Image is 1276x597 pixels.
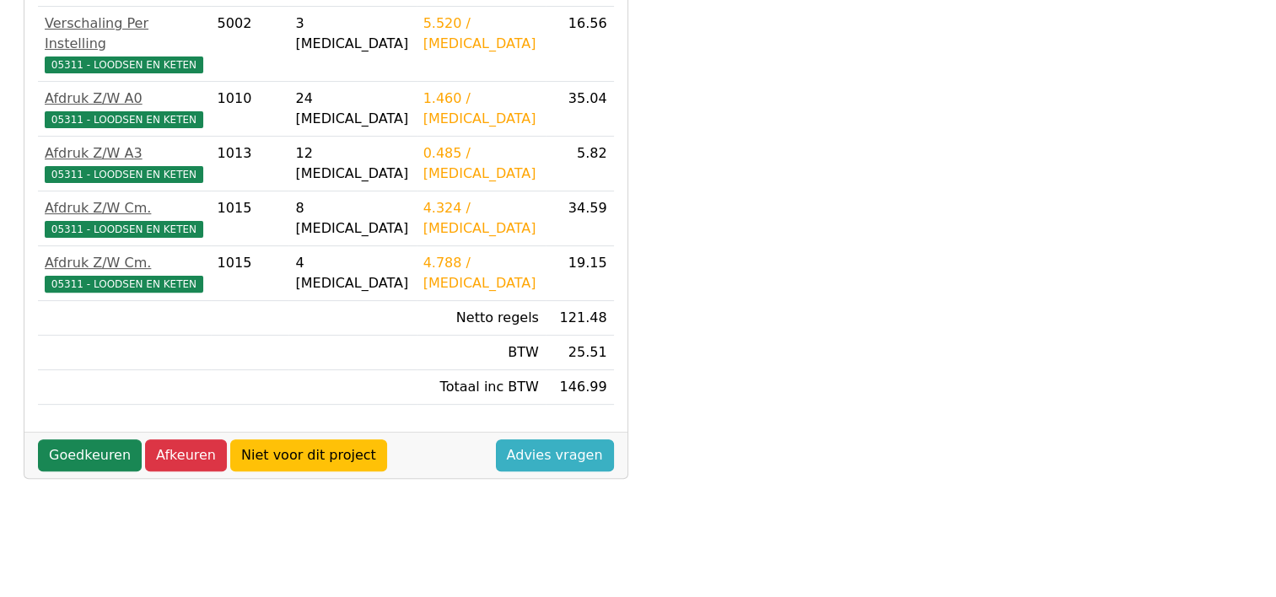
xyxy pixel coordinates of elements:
span: 05311 - LOODSEN EN KETEN [45,166,203,183]
a: Afdruk Z/W Cm.05311 - LOODSEN EN KETEN [45,253,204,293]
a: Advies vragen [496,439,614,471]
a: Afdruk Z/W Cm.05311 - LOODSEN EN KETEN [45,198,204,239]
div: 4.788 / [MEDICAL_DATA] [423,253,539,293]
span: 05311 - LOODSEN EN KETEN [45,56,203,73]
td: BTW [417,336,546,370]
td: 34.59 [546,191,614,246]
a: Verschaling Per Instelling05311 - LOODSEN EN KETEN [45,13,204,74]
div: Verschaling Per Instelling [45,13,204,54]
td: 1015 [211,191,289,246]
div: Afdruk Z/W A3 [45,143,204,164]
div: 24 [MEDICAL_DATA] [295,89,409,129]
td: 16.56 [546,7,614,82]
div: 8 [MEDICAL_DATA] [295,198,409,239]
td: 121.48 [546,301,614,336]
td: 5.82 [546,137,614,191]
span: 05311 - LOODSEN EN KETEN [45,111,203,128]
td: 1013 [211,137,289,191]
span: 05311 - LOODSEN EN KETEN [45,276,203,293]
div: 3 [MEDICAL_DATA] [295,13,409,54]
div: 1.460 / [MEDICAL_DATA] [423,89,539,129]
a: Goedkeuren [38,439,142,471]
div: 4 [MEDICAL_DATA] [295,253,409,293]
a: Afdruk Z/W A305311 - LOODSEN EN KETEN [45,143,204,184]
div: 0.485 / [MEDICAL_DATA] [423,143,539,184]
div: 4.324 / [MEDICAL_DATA] [423,198,539,239]
div: Afdruk Z/W Cm. [45,198,204,218]
td: 35.04 [546,82,614,137]
div: Afdruk Z/W Cm. [45,253,204,273]
a: Niet voor dit project [230,439,387,471]
a: Afdruk Z/W A005311 - LOODSEN EN KETEN [45,89,204,129]
span: 05311 - LOODSEN EN KETEN [45,221,203,238]
div: Afdruk Z/W A0 [45,89,204,109]
div: 12 [MEDICAL_DATA] [295,143,409,184]
a: Afkeuren [145,439,227,471]
td: 25.51 [546,336,614,370]
td: 1010 [211,82,289,137]
div: 5.520 / [MEDICAL_DATA] [423,13,539,54]
td: Totaal inc BTW [417,370,546,405]
td: 1015 [211,246,289,301]
td: 5002 [211,7,289,82]
td: 19.15 [546,246,614,301]
td: 146.99 [546,370,614,405]
td: Netto regels [417,301,546,336]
